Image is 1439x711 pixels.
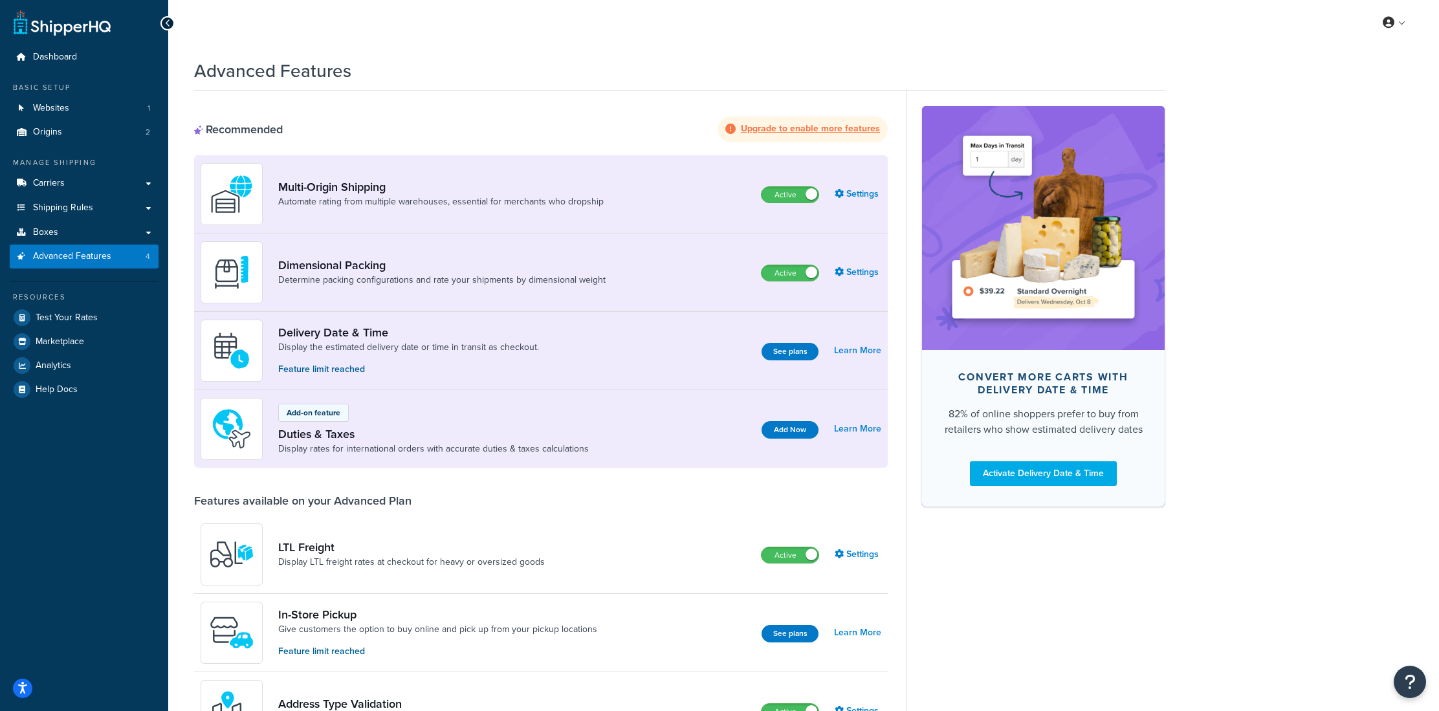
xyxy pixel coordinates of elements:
label: Active [762,265,818,281]
label: Active [762,187,818,202]
div: Manage Shipping [10,157,159,168]
div: Features available on your Advanced Plan [194,494,412,508]
span: Help Docs [36,384,78,395]
div: Resources [10,292,159,303]
span: 4 [146,251,150,262]
strong: Upgrade to enable more features [741,122,880,135]
p: Add-on feature [287,407,340,419]
span: Origins [33,127,62,138]
a: Websites1 [10,96,159,120]
a: Activate Delivery Date & Time [970,461,1117,486]
span: Test Your Rates [36,312,98,323]
a: Display LTL freight rates at checkout for heavy or oversized goods [278,556,545,569]
button: Open Resource Center [1394,666,1426,698]
a: Learn More [834,420,881,438]
a: Marketplace [10,330,159,353]
li: Websites [10,96,159,120]
a: Address Type Validation [278,697,607,711]
a: Give customers the option to buy online and pick up from your pickup locations [278,623,597,636]
img: WatD5o0RtDAAAAAElFTkSuQmCC [209,171,254,217]
img: y79ZsPf0fXUFUhFXDzUgf+ktZg5F2+ohG75+v3d2s1D9TjoU8PiyCIluIjV41seZevKCRuEjTPPOKHJsQcmKCXGdfprl3L4q7... [209,532,254,577]
button: See plans [762,343,818,360]
a: Help Docs [10,378,159,401]
p: Feature limit reached [278,362,539,377]
a: Test Your Rates [10,306,159,329]
span: Advanced Features [33,251,111,262]
h1: Advanced Features [194,58,351,83]
a: Origins2 [10,120,159,144]
span: 1 [148,103,150,114]
span: Shipping Rules [33,202,93,213]
a: Advanced Features4 [10,245,159,268]
label: Active [762,547,818,563]
a: LTL Freight [278,540,545,554]
a: Dimensional Packing [278,258,606,272]
span: Websites [33,103,69,114]
span: Dashboard [33,52,77,63]
a: Dashboard [10,45,159,69]
div: Basic Setup [10,82,159,93]
a: Automate rating from multiple warehouses, essential for merchants who dropship [278,195,604,208]
span: 2 [146,127,150,138]
div: Recommended [194,122,283,137]
a: Display rates for international orders with accurate duties & taxes calculations [278,443,589,455]
a: Duties & Taxes [278,427,589,441]
div: 82% of online shoppers prefer to buy from retailers who show estimated delivery dates [943,406,1144,437]
a: Settings [835,185,881,203]
img: wfgcfpwTIucLEAAAAASUVORK5CYII= [209,610,254,655]
div: Convert more carts with delivery date & time [943,371,1144,397]
a: Determine packing configurations and rate your shipments by dimensional weight [278,274,606,287]
img: DTVBYsAAAAAASUVORK5CYII= [209,250,254,295]
p: Feature limit reached [278,644,597,659]
a: Carriers [10,171,159,195]
a: Settings [835,545,881,563]
a: Learn More [834,342,881,360]
li: Advanced Features [10,245,159,268]
button: Add Now [762,421,818,439]
a: Display the estimated delivery date or time in transit as checkout. [278,341,539,354]
a: Delivery Date & Time [278,325,539,340]
a: Settings [835,263,881,281]
a: In-Store Pickup [278,607,597,622]
li: Origins [10,120,159,144]
a: Shipping Rules [10,196,159,220]
img: feature-image-ddt-36eae7f7280da8017bfb280eaccd9c446f90b1fe08728e4019434db127062ab4.png [941,126,1145,330]
button: See plans [762,625,818,642]
a: Multi-Origin Shipping [278,180,604,194]
img: gfkeb5ejjkALwAAAABJRU5ErkJggg== [209,328,254,373]
a: Boxes [10,221,159,245]
span: Boxes [33,227,58,238]
span: Marketplace [36,336,84,347]
span: Carriers [33,178,65,189]
span: Analytics [36,360,71,371]
a: Learn More [834,624,881,642]
a: Analytics [10,354,159,377]
img: icon-duo-feat-landed-cost-7136b061.png [209,406,254,452]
